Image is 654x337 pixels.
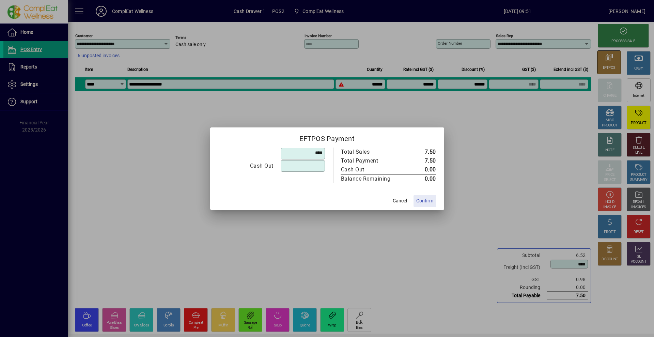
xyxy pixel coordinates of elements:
div: Cash Out [219,162,274,170]
span: Confirm [416,197,433,204]
td: Total Payment [341,156,405,165]
td: 0.00 [405,165,436,174]
span: Cancel [393,197,407,204]
div: Cash Out [341,166,398,174]
div: Balance Remaining [341,175,398,183]
td: 7.50 [405,148,436,156]
td: 0.00 [405,174,436,183]
h2: EFTPOS Payment [210,127,444,147]
button: Cancel [389,195,411,207]
button: Confirm [414,195,436,207]
td: 7.50 [405,156,436,165]
td: Total Sales [341,148,405,156]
